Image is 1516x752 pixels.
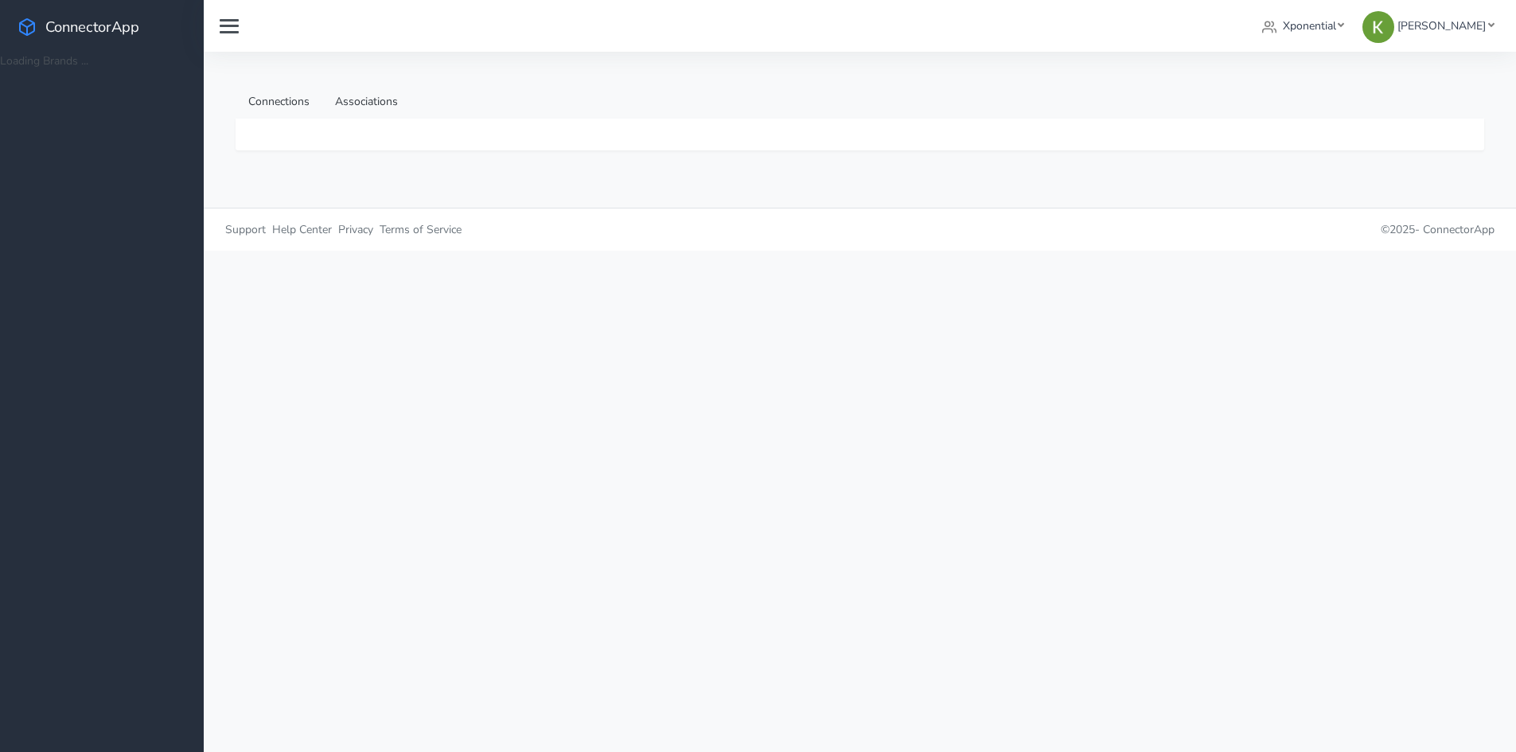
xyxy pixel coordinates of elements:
span: Xponential [1283,18,1336,33]
a: Connections [236,84,322,119]
span: ConnectorApp [45,17,139,37]
a: [PERSON_NAME] [1356,11,1500,41]
span: Help Center [272,222,332,237]
span: ConnectorApp [1423,222,1495,237]
a: Associations [322,84,411,119]
span: Privacy [338,222,373,237]
span: Support [225,222,266,237]
p: © 2025 - [872,221,1495,238]
img: Kristine Lee [1362,11,1394,43]
a: Xponential [1256,11,1350,41]
span: [PERSON_NAME] [1397,18,1486,33]
span: Terms of Service [380,222,462,237]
